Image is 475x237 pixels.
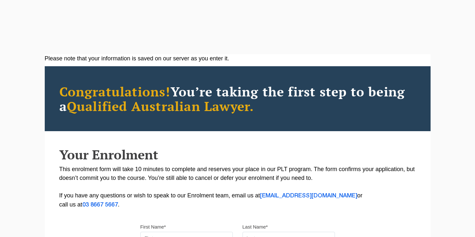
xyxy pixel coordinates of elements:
div: Please note that your information is saved on our server as you enter it. [45,54,431,63]
a: 03 8667 5667 [82,202,118,207]
h2: Your Enrolment [59,147,416,162]
label: First Name* [140,224,166,230]
p: This enrolment form will take 10 minutes to complete and reserves your place in our PLT program. ... [59,165,416,209]
label: Last Name* [243,224,268,230]
h2: You’re taking the first step to being a [59,84,416,113]
a: [EMAIL_ADDRESS][DOMAIN_NAME] [260,193,357,198]
span: Qualified Australian Lawyer. [67,97,254,115]
span: Congratulations! [59,83,171,100]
